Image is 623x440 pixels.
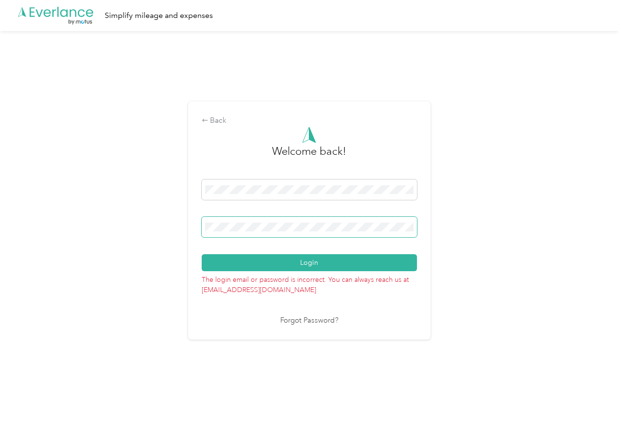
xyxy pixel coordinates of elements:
p: The login email or password is incorrect. You can always reach us at [EMAIL_ADDRESS][DOMAIN_NAME] [202,271,417,295]
button: Login [202,254,417,271]
h3: greeting [272,143,346,169]
a: Forgot Password? [280,315,338,326]
div: Back [202,115,417,127]
div: Simplify mileage and expenses [105,10,213,22]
